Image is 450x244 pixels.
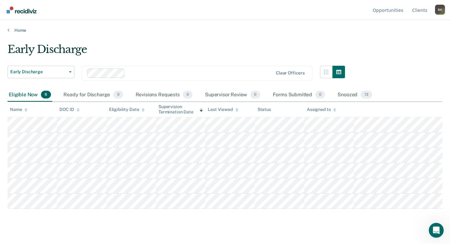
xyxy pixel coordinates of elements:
img: Recidiviz [7,7,37,13]
div: Eligibility Date [109,107,145,112]
span: 13 [361,91,372,99]
div: Eligible Now6 [7,88,52,102]
div: Supervisor Review0 [204,88,262,102]
div: DOC ID [59,107,79,112]
div: Snoozed13 [336,88,373,102]
span: Early Discharge [10,69,67,74]
span: 0 [113,91,123,99]
span: 0 [183,91,192,99]
div: Status [257,107,271,112]
button: Profile dropdown button [435,5,445,15]
div: Supervision Termination Date [158,104,203,115]
div: Name [10,107,27,112]
div: Revisions Requests0 [134,88,194,102]
div: Clear officers [276,70,305,76]
div: B K [435,5,445,15]
div: Assigned to [307,107,336,112]
div: Early Discharge [7,43,345,61]
iframe: Intercom live chat [429,223,444,238]
span: 0 [250,91,260,99]
div: Forms Submitted0 [272,88,327,102]
span: 6 [41,91,51,99]
a: Home [7,27,442,33]
div: Ready for Discharge0 [62,88,124,102]
div: Last Viewed [208,107,238,112]
button: Early Discharge [7,66,74,78]
span: 0 [315,91,325,99]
